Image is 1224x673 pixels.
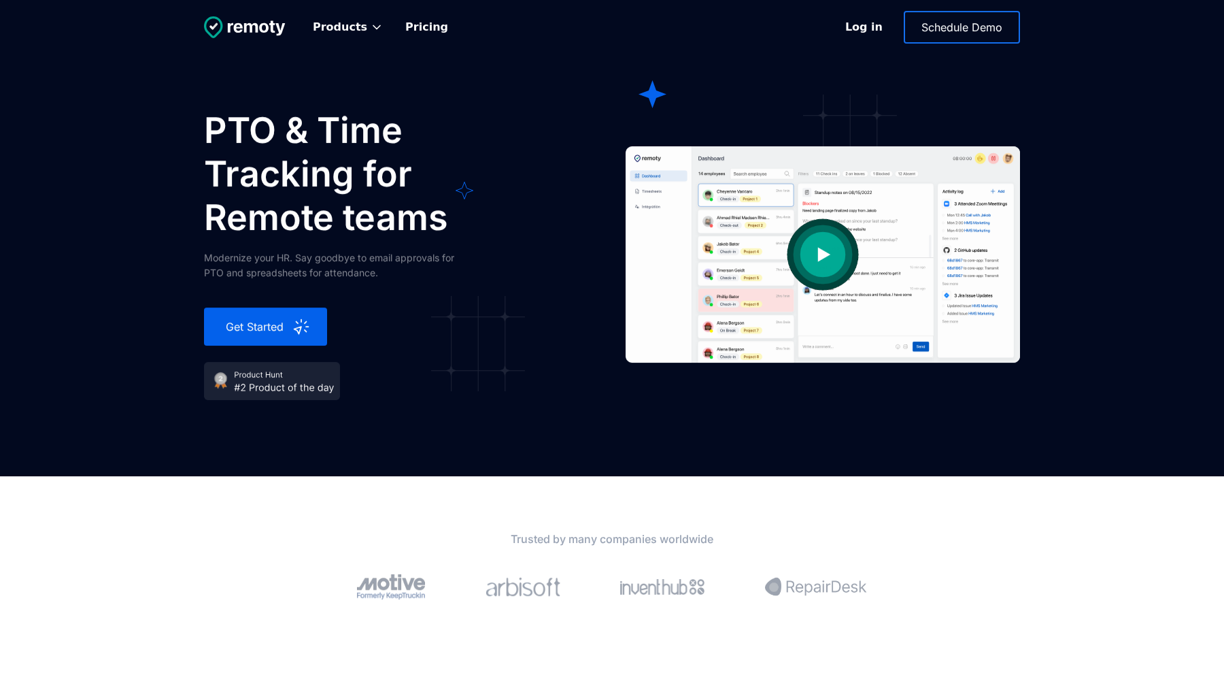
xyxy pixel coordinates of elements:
img: The Paak logo [486,577,560,597]
h2: Trusted by many companies worldwide [292,531,932,547]
a: open lightbox [626,109,1020,400]
div: Products [302,12,394,42]
div: Products [313,20,367,34]
a: Schedule Demo [904,11,1020,44]
img: 2020INC logo [765,577,867,596]
div: Log in [845,19,883,35]
div: Modernize your HR. Say goodbye to email approvals for PTO and spreadsheets for attendance. [204,250,476,280]
img: Arise Health logo [357,574,425,600]
a: Get Started [204,308,327,346]
div: Get Started [220,318,292,335]
h1: PTO & Time Tracking for Remote teams [204,109,544,240]
a: Pricing [394,12,459,42]
a: Log in [832,12,896,43]
img: OE logo [620,579,704,594]
img: Untitled UI logotext [204,16,286,38]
